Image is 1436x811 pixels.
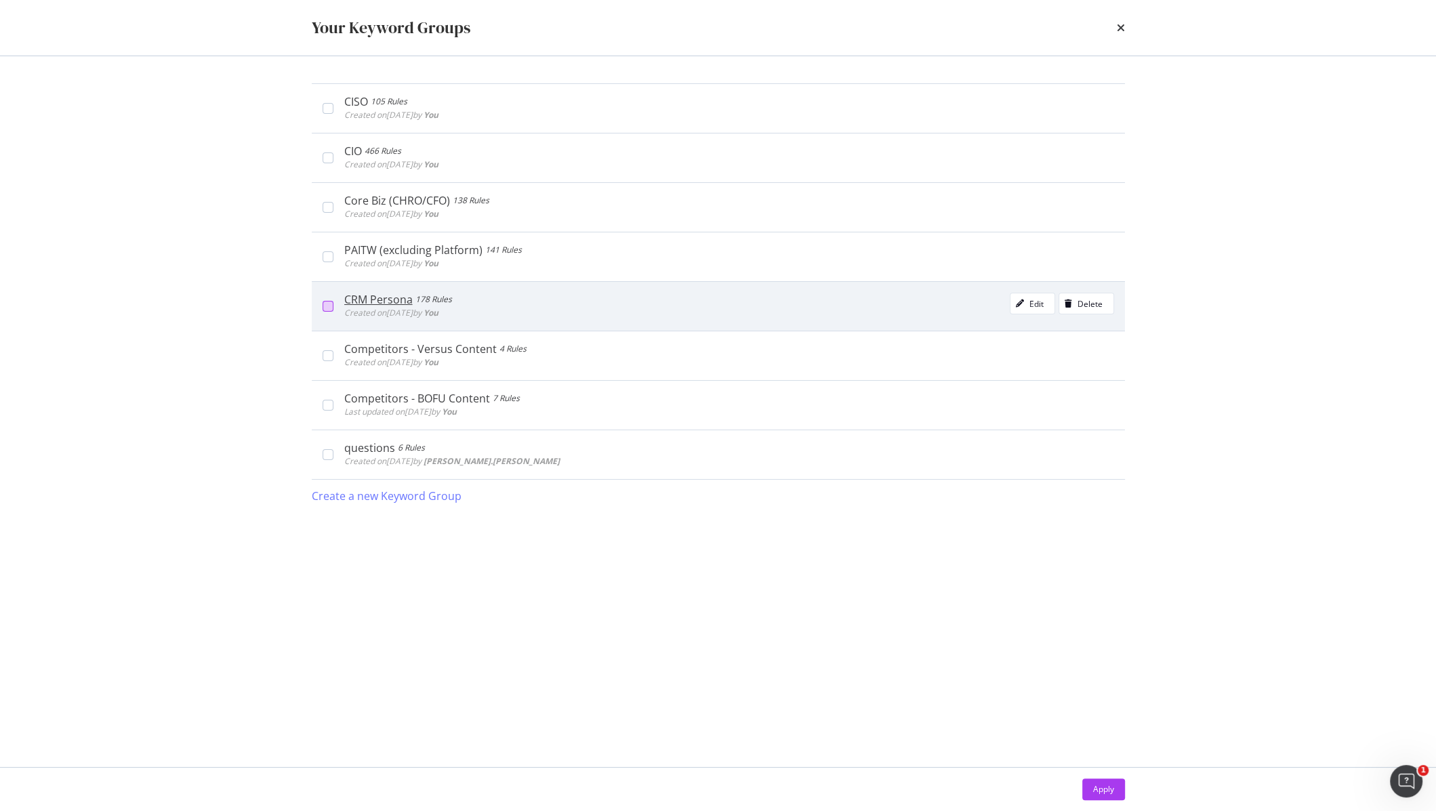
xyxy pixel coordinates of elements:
div: Edit [1029,298,1044,310]
div: 178 Rules [415,293,452,306]
span: Created on [DATE] by [344,307,438,318]
button: Delete [1059,293,1114,314]
div: Apply [1093,783,1114,795]
div: Competitors - BOFU Content [344,392,490,405]
span: Created on [DATE] by [344,109,438,121]
span: Created on [DATE] by [344,257,438,269]
div: CRM Persona [344,293,413,306]
span: Created on [DATE] by [344,208,438,220]
div: Core Biz (CHRO/CFO) [344,194,450,207]
div: 466 Rules [365,144,401,158]
iframe: Intercom live chat [1390,765,1422,797]
div: 7 Rules [493,392,520,405]
b: You [424,208,438,220]
span: Last updated on [DATE] by [344,406,457,417]
div: Competitors - Versus Content [344,342,497,356]
div: questions [344,441,395,455]
div: CISO [344,95,368,108]
div: 138 Rules [453,194,489,207]
div: 4 Rules [499,342,527,356]
div: PAITW (excluding Platform) [344,243,483,257]
div: Delete [1078,298,1103,310]
b: You [424,257,438,269]
div: Create a new Keyword Group [312,488,461,504]
b: You [424,159,438,170]
b: You [424,109,438,121]
b: You [424,307,438,318]
div: 105 Rules [371,95,407,108]
div: Your Keyword Groups [312,16,470,39]
span: Created on [DATE] by [344,455,560,467]
div: 141 Rules [485,243,522,257]
button: Edit [1010,293,1055,314]
div: CIO [344,144,362,158]
b: You [424,356,438,368]
button: Create a new Keyword Group [312,480,461,512]
span: Created on [DATE] by [344,159,438,170]
div: 6 Rules [398,441,425,455]
span: 1 [1418,765,1429,776]
b: You [442,406,457,417]
span: Created on [DATE] by [344,356,438,368]
button: Apply [1082,778,1125,800]
div: times [1117,16,1125,39]
b: [PERSON_NAME].[PERSON_NAME] [424,455,560,467]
